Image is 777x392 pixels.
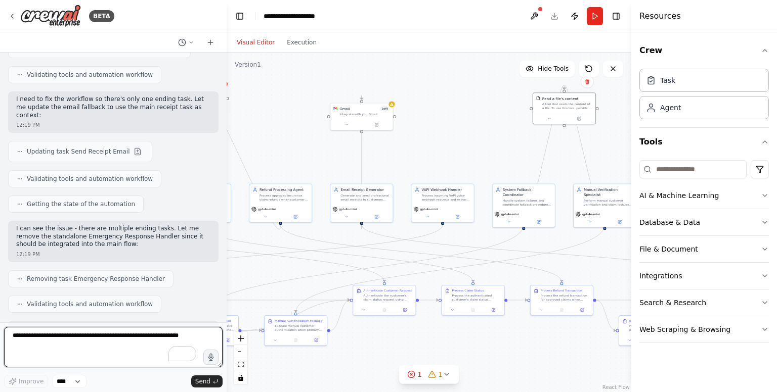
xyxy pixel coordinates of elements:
[293,225,608,312] g: Edge from cfdc0bc4-d424-413e-98aa-3010d4028eed to 21daa0d9-172c-4ded-8a72-99f6fa5ffdf1
[27,71,153,79] span: Validating tools and automation workflow
[452,293,501,302] div: Process the authenticated customer's claim status request. Based on the retrieved claim informati...
[339,112,390,116] div: Integrate with you Gmail
[260,187,309,192] div: Refund Processing Agent
[258,207,276,211] span: gpt-4o-mini
[359,225,742,282] g: Edge from 858b1c91-f1cb-4c30-bdea-7ff719301c0e to 68eaf7b9-fc53-4829-a5c6-20d82718020c
[285,337,306,344] button: No output available
[249,184,312,223] div: Refund Processing AgentProcess approved insurance claim refunds when customer confirms "Yes". Cal...
[530,285,593,316] div: Process Refund TransactionProcess the refund transaction for approved claims when customer confir...
[639,316,769,342] button: Web Scraping & Browsing
[521,85,567,230] g: Edge from 38aa25c9-799d-4a40-989d-4b8c45920e59 to 4cef668e-1fd9-4b90-9ca1-0d3f71b26ed7
[27,148,129,156] span: Updating task Send Receipt Email
[538,65,569,73] span: Hide Tools
[602,384,630,390] a: React Flow attribution
[353,285,416,316] div: Authenticate Customer RequestAuthenticate the customer's claim status request using either Path A...
[524,219,553,225] button: Open in side panel
[333,106,337,110] img: Gmail
[219,337,236,344] button: Open in side panel
[16,121,210,129] div: 12:19 PM
[19,377,44,385] span: Improve
[116,225,445,282] g: Edge from 9ee6d5a4-3616-4986-be07-daaba85071be to 5945dbca-61b8-4e49-929e-8c073bd86da8
[462,307,484,313] button: No output available
[411,184,474,223] div: VAPI Webhook HandlerProcess incoming VAPI voice webhook requests and extract caller information t...
[639,65,769,127] div: Crew
[89,10,114,22] div: BETA
[565,116,593,122] button: Open in side panel
[186,319,231,323] div: Database Connectivity Check
[278,225,565,282] g: Edge from 1e880efe-5bad-4e51-bf72-8520d747e014 to 0bce0ec3-cda2-445d-9694-dab51cba5ec7
[619,315,682,346] div: Email Fallback NotificationHandle receipt delivery when primary Gmail service is unavailable. Gen...
[492,184,555,228] div: System Fallback CoordinatorHandle system failures and coordinate fallback procedures when primary...
[242,328,262,333] g: Edge from 7d91b8cc-d7bc-4844-b4ef-d66d3aa49f8b to 21daa0d9-172c-4ded-8a72-99f6fa5ffdf1
[536,96,540,100] img: FileReadTool
[574,307,591,313] button: Open in side panel
[281,214,310,220] button: Open in side panel
[234,345,247,358] button: zoom out
[374,307,395,313] button: No output available
[542,102,592,110] div: A tool that reads the content of a file. To use this tool, provide a 'file_path' parameter with t...
[20,5,81,27] img: Logo
[233,9,247,23] button: Hide left sidebar
[584,187,633,198] div: Manual Verification Specialist
[501,212,519,216] span: gpt-4o-mini
[542,96,579,101] div: Read a file's content
[4,327,223,367] textarea: To enrich screen reader interactions, please activate Accessibility in Grammarly extension settings
[551,307,572,313] button: No output available
[174,36,198,48] button: Switch to previous chat
[541,288,582,292] div: Process Refund Transaction
[596,298,705,303] g: Edge from 0bce0ec3-cda2-445d-9694-dab51cba5ec7 to 68eaf7b9-fc53-4829-a5c6-20d82718020c
[639,36,769,65] button: Crew
[609,9,623,23] button: Hide right sidebar
[27,275,165,283] span: Removing task Emergency Response Handler
[186,324,235,332] div: Perform system health checks on database connectivity and primary services before processing cust...
[340,193,390,202] div: Generate and send professional email receipts to customers after successful refund processing. Cr...
[4,375,48,388] button: Improve
[202,36,219,48] button: Start a new chat
[396,307,413,313] button: Open in side panel
[582,212,600,216] span: gpt-4o-mini
[27,175,153,183] span: Validating tools and automation workflow
[231,36,281,48] button: Visual Editor
[153,298,350,303] g: Edge from 5945dbca-61b8-4e49-929e-8c073bd86da8 to 86b7b203-5814-4559-9a11-649daa06c009
[438,369,443,379] span: 1
[179,187,228,192] div: Claim Status Processor
[116,224,387,282] g: Edge from c507e4e6-d3c6-435f-92a6-f67dd802c26a to 86b7b203-5814-4559-9a11-649daa06c009
[399,365,459,384] button: 11
[639,10,681,22] h4: Resources
[573,184,636,228] div: Manual Verification SpecialistPerform manual customer verification and claim lookups when automat...
[179,193,228,202] div: Process insurance claim status requests after authentication. Determine if claims are approved, d...
[421,193,470,202] div: Process incoming VAPI voice webhook requests and extract caller information to initiate insurance...
[308,337,325,344] button: Open in side panel
[533,92,596,124] div: FileReadToolRead a file's contentA tool that reads the content of a file. To use this tool, provi...
[200,214,229,220] button: Open in side panel
[581,75,594,88] button: Delete node
[275,319,322,323] div: Manual Authentication Fallback
[264,315,327,346] div: Manual Authentication FallbackExecute manual customer authentication when primary database system...
[584,199,633,207] div: Perform manual customer verification and claim lookups when automated systems fail. Use alternati...
[417,369,422,379] span: 1
[235,61,261,69] div: Version 1
[562,85,607,230] g: Edge from cfdc0bc4-d424-413e-98aa-3010d4028eed to 4cef668e-1fd9-4b90-9ca1-0d3f71b26ed7
[168,184,231,223] div: Claim Status ProcessorProcess insurance claim status requests after authentication. Determine if ...
[639,156,769,351] div: Tools
[419,298,439,303] g: Edge from 86b7b203-5814-4559-9a11-649daa06c009 to 1804ec18-7087-4cf1-9d0f-289a9585e890
[605,219,634,225] button: Open in side panel
[362,214,391,220] button: Open in side panel
[197,225,476,282] g: Edge from 63a4d5c1-b206-4766-bff8-48f06680a7c1 to 1804ec18-7087-4cf1-9d0f-289a9585e890
[503,199,552,207] div: Handle system failures and coordinate fallback procedures when primary services are unavailable. ...
[203,350,219,365] button: Click to speak your automation idea
[339,207,357,211] span: gpt-4o-mini
[362,122,391,128] button: Open in side panel
[443,214,472,220] button: Open in side panel
[363,293,412,302] div: Authenticate the customer's claim status request using either Path A (phone last-4 digits + date ...
[234,371,247,384] button: toggle interactivity
[359,95,364,230] g: Edge from 858b1c91-f1cb-4c30-bdea-7ff719301c0e to 47ce683c-2437-48f8-bdf8-247b4e160085
[639,263,769,289] button: Integrations
[27,200,135,208] span: Getting the state of the automation
[234,332,247,345] button: zoom in
[16,225,210,249] p: I can see the issue - there are multiple ending tasks. Let me remove the standalone Emergency Res...
[275,324,324,332] div: Execute manual customer authentication when primary database systems are unavailable. Use backup ...
[330,103,393,130] div: GmailGmail1of9Integrate with you Gmail
[541,293,590,302] div: Process the refund transaction for approved claims when customer confirms with "Yes" or {customer...
[420,207,438,211] span: gpt-4o-mini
